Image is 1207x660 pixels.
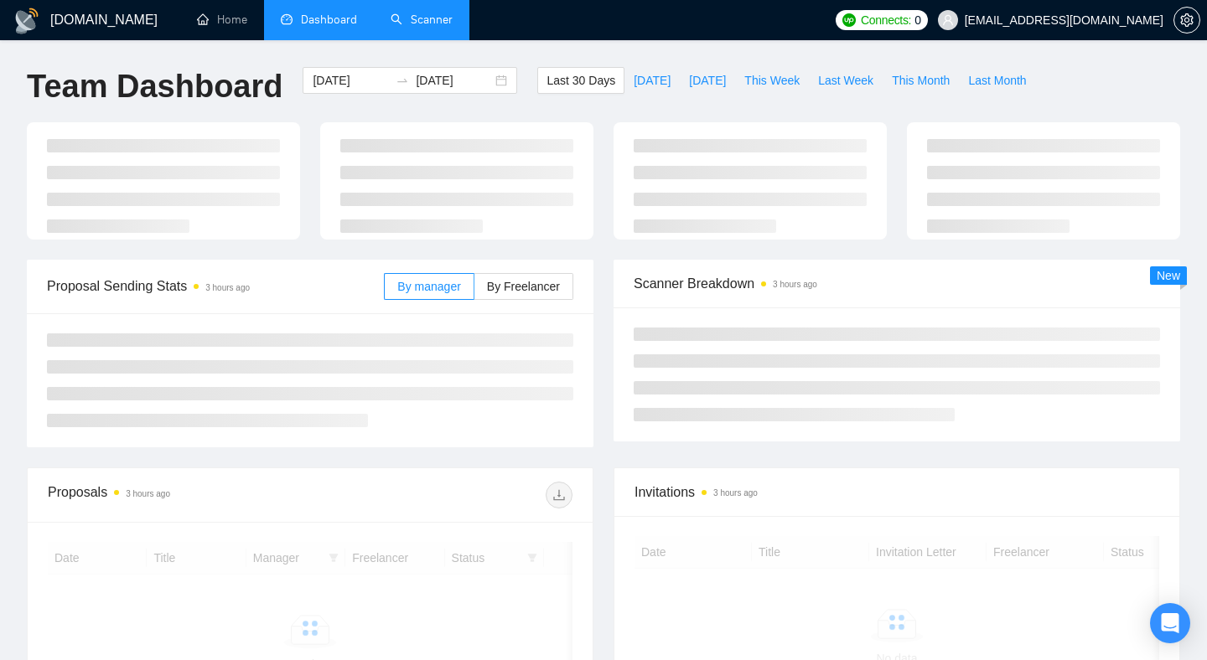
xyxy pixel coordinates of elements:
button: Last 30 Days [537,67,624,94]
img: upwork-logo.png [842,13,856,27]
button: This Week [735,67,809,94]
span: setting [1174,13,1199,27]
span: Invitations [635,482,1159,503]
button: [DATE] [680,67,735,94]
button: [DATE] [624,67,680,94]
span: [DATE] [634,71,671,90]
span: [DATE] [689,71,726,90]
div: Open Intercom Messenger [1150,603,1190,643]
button: Last Month [959,67,1035,94]
span: Last Week [818,71,873,90]
input: Start date [313,71,389,90]
span: Connects: [861,11,911,29]
span: dashboard [281,13,293,25]
button: This Month [883,67,959,94]
a: searchScanner [391,13,453,27]
button: Last Week [809,67,883,94]
time: 3 hours ago [773,280,817,289]
span: Dashboard [301,13,357,27]
span: New [1157,269,1180,282]
time: 3 hours ago [205,283,250,292]
time: 3 hours ago [713,488,758,498]
h1: Team Dashboard [27,67,282,106]
input: End date [416,71,492,90]
span: Last Month [968,71,1026,90]
span: Scanner Breakdown [634,273,1160,294]
a: homeHome [197,13,247,27]
span: This Week [744,71,800,90]
span: This Month [892,71,950,90]
a: setting [1173,13,1200,27]
span: swap-right [396,74,409,87]
span: By manager [397,280,460,293]
span: to [396,74,409,87]
div: Proposals [48,482,310,508]
span: user [942,14,954,26]
span: 0 [914,11,921,29]
time: 3 hours ago [126,489,170,498]
span: Last 30 Days [547,71,615,90]
button: setting [1173,7,1200,34]
img: logo [13,8,40,34]
span: Proposal Sending Stats [47,276,384,296]
span: By Freelancer [487,280,560,293]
